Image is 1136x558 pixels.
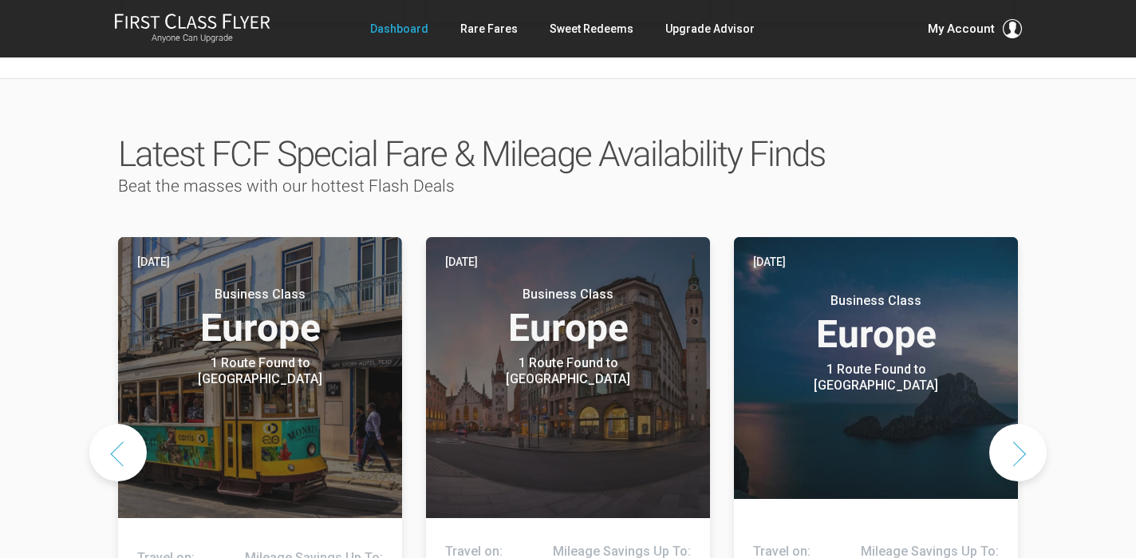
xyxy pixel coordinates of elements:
[665,14,755,43] a: Upgrade Advisor
[118,133,825,175] span: Latest FCF Special Fare & Mileage Availability Finds
[928,19,995,38] span: My Account
[89,424,147,481] button: Previous slide
[114,13,270,30] img: First Class Flyer
[445,287,691,347] h3: Europe
[753,253,786,271] time: [DATE]
[776,362,976,394] div: 1 Route Found to [GEOGRAPHIC_DATA]
[753,293,999,354] h3: Europe
[468,287,668,303] small: Business Class
[370,14,428,43] a: Dashboard
[137,253,170,271] time: [DATE]
[114,13,270,45] a: First Class FlyerAnyone Can Upgrade
[445,253,478,271] time: [DATE]
[468,355,668,387] div: 1 Route Found to [GEOGRAPHIC_DATA]
[989,424,1047,481] button: Next slide
[160,287,360,303] small: Business Class
[137,287,383,347] h3: Europe
[114,33,270,44] small: Anyone Can Upgrade
[776,293,976,309] small: Business Class
[460,14,518,43] a: Rare Fares
[928,19,1022,38] button: My Account
[550,14,633,43] a: Sweet Redeems
[118,176,455,196] span: Beat the masses with our hottest Flash Deals
[160,355,360,387] div: 1 Route Found to [GEOGRAPHIC_DATA]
